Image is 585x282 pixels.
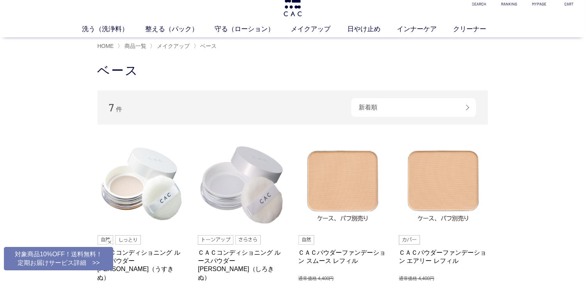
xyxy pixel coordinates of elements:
[115,235,141,245] img: しっとり
[453,24,503,34] a: クリーナー
[399,249,488,265] a: ＣＡＣパウダーファンデーション エアリー レフィル
[500,1,519,7] p: RANKING
[199,43,217,49] a: ベース
[198,249,287,282] a: ＣＡＣコンディショニング ルースパウダー [PERSON_NAME]（しろきぬ）
[351,98,476,117] div: 新着順
[98,140,187,229] img: ＣＡＣコンディショニング ルースパウダー 薄絹（うすきぬ）
[291,24,347,34] a: メイクアップ
[201,43,217,49] span: ベース
[215,24,291,34] a: 守る（ローション）
[347,24,397,34] a: 日やけ止め
[299,276,388,282] div: 通常価格 4,400円
[98,249,187,282] a: ＣＡＣコンディショニング ルースパウダー [PERSON_NAME]（うすきぬ）
[299,249,388,265] a: ＣＡＣパウダーファンデーション スムース レフィル
[560,1,579,7] p: CART
[299,235,315,245] img: 自然
[530,1,549,7] p: MYPAGE
[397,24,453,34] a: インナーケア
[123,43,146,49] a: 商品一覧
[98,235,114,245] img: 自然
[198,140,287,229] img: ＣＡＣコンディショニング ルースパウダー 白絹（しろきぬ）
[198,235,233,245] img: トーンアップ
[116,106,122,113] span: 件
[194,42,219,50] li: 〉
[124,43,146,49] span: 商品一覧
[399,140,488,229] img: ＣＡＣパウダーファンデーション エアリー レフィル
[82,24,145,34] a: 洗う（洗浄料）
[299,140,388,229] img: ＣＡＣパウダーファンデーション スムース レフィル
[399,235,420,245] img: カバー
[150,42,192,50] li: 〉
[98,43,114,49] a: HOME
[155,43,190,49] a: メイクアップ
[109,101,114,113] span: 7
[399,276,488,282] div: 通常価格 4,400円
[157,43,190,49] span: メイクアップ
[145,24,215,34] a: 整える（パック）
[117,42,148,50] li: 〉
[235,235,261,245] img: さらさら
[469,1,489,7] p: SEARCH
[98,62,488,79] h1: ベース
